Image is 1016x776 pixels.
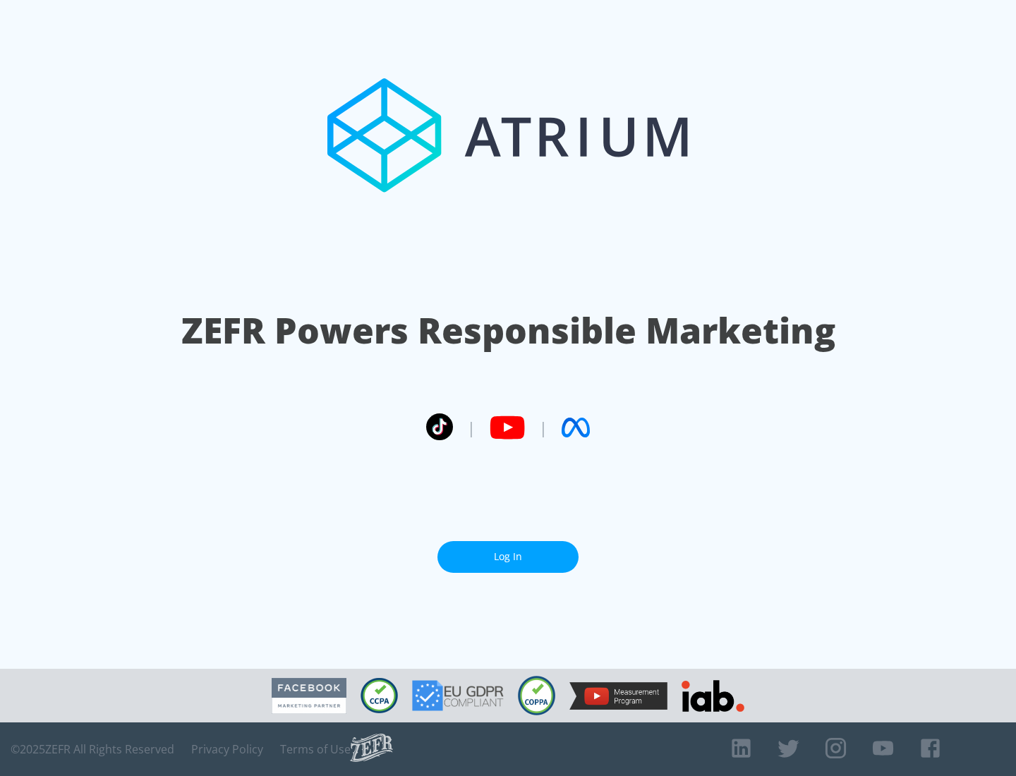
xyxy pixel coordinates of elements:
span: | [467,417,476,438]
img: IAB [682,680,744,712]
img: Facebook Marketing Partner [272,678,346,714]
h1: ZEFR Powers Responsible Marketing [181,306,835,355]
a: Privacy Policy [191,742,263,756]
span: | [539,417,548,438]
img: GDPR Compliant [412,680,504,711]
img: YouTube Measurement Program [569,682,667,710]
a: Terms of Use [280,742,351,756]
img: CCPA Compliant [361,678,398,713]
a: Log In [437,541,579,573]
img: COPPA Compliant [518,676,555,715]
span: © 2025 ZEFR All Rights Reserved [11,742,174,756]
